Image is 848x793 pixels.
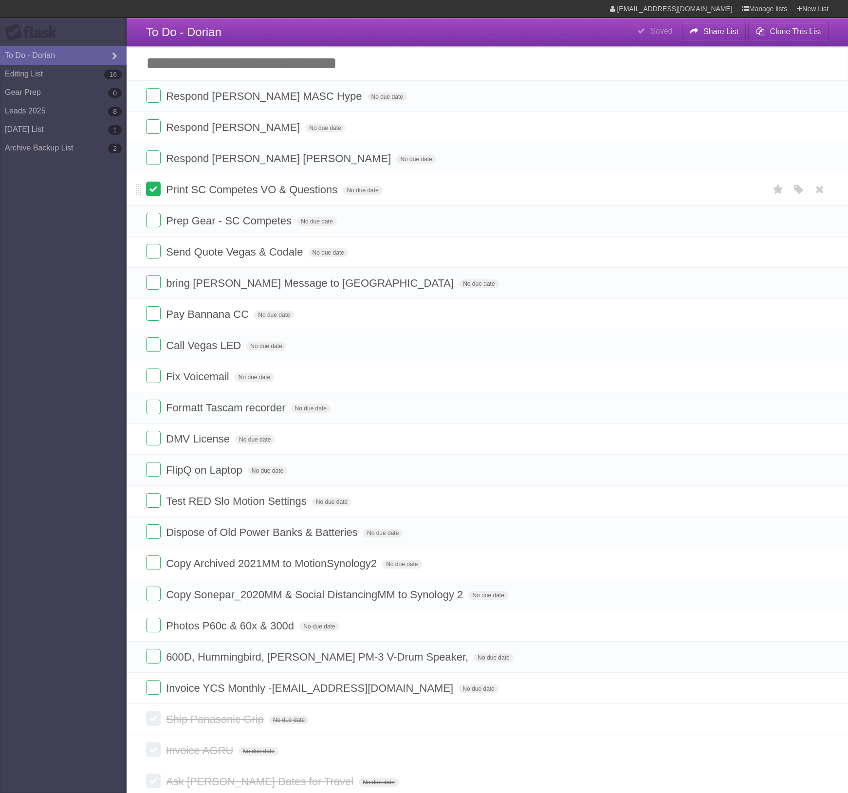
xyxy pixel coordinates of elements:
label: Done [146,462,161,477]
span: No due date [254,311,294,319]
span: No due date [269,716,309,724]
label: Done [146,524,161,539]
span: Print SC Competes VO & Questions [166,184,340,196]
b: 1 [108,125,122,135]
span: No due date [363,529,403,537]
span: Test RED Slo Motion Settings [166,495,309,507]
label: Done [146,618,161,632]
label: Done [146,88,161,103]
span: Photos P60c & 60x & 300d [166,620,296,632]
label: Star task [769,182,788,198]
span: No due date [396,155,436,164]
span: DMV License [166,433,232,445]
span: Dispose of Old Power Banks & Batteries [166,526,360,538]
span: Copy Sonepar_2020MM & Social DistancingMM to Synology 2 [166,589,465,601]
span: Respond [PERSON_NAME] [PERSON_NAME] [166,152,393,165]
label: Done [146,400,161,414]
span: Ship Panasonic Grip [166,713,266,725]
span: Call Vegas LED [166,339,243,351]
label: Done [146,649,161,664]
span: No due date [297,217,336,226]
span: Formatt Tascam recorder [166,402,288,414]
span: Send Quote Vegas & Codale [166,246,305,258]
span: No due date [382,560,422,569]
span: No due date [248,466,287,475]
label: Done [146,150,161,165]
span: No due date [235,435,275,444]
div: Flask [5,24,63,41]
span: No due date [309,248,348,257]
span: No due date [299,622,339,631]
span: FlipQ on Laptop [166,464,245,476]
span: No due date [468,591,508,600]
b: 2 [108,144,122,153]
label: Done [146,337,161,352]
span: No due date [343,186,382,195]
span: No due date [235,373,274,382]
label: Done [146,680,161,695]
span: No due date [474,653,513,662]
b: 16 [104,70,122,79]
label: Done [146,306,161,321]
span: To Do - Dorian [146,25,221,38]
label: Done [146,369,161,383]
button: Share List [682,23,746,40]
label: Done [146,555,161,570]
b: 8 [108,107,122,116]
span: No due date [459,279,498,288]
span: No due date [368,92,407,101]
span: Pay Bannana CC [166,308,251,320]
label: Done [146,742,161,757]
span: No due date [312,498,351,506]
span: Copy Archived 2021MM to MotionSynology2 [166,557,379,570]
label: Done [146,213,161,227]
span: Fix Voicemail [166,370,232,383]
span: Invoice AGRU [166,744,236,756]
label: Done [146,244,161,258]
label: Done [146,119,161,134]
label: Done [146,587,161,601]
button: Clone This List [748,23,829,40]
b: Clone This List [770,27,821,36]
label: Done [146,774,161,788]
span: No due date [291,404,331,413]
span: 600D, Hummingbird, [PERSON_NAME] PM-3 V-Drum Speaker, [166,651,471,663]
span: Prep Gear - SC Competes [166,215,294,227]
span: Respond [PERSON_NAME] MASC Hype [166,90,364,102]
span: bring [PERSON_NAME] Message to [GEOGRAPHIC_DATA] [166,277,456,289]
span: Ask [PERSON_NAME] Dates for Travel [166,775,356,788]
label: Done [146,275,161,290]
span: Respond [PERSON_NAME] [166,121,302,133]
span: No due date [239,747,278,756]
span: No due date [359,778,398,787]
label: Done [146,182,161,196]
b: Saved [650,27,672,35]
b: 0 [108,88,122,98]
b: Share List [703,27,738,36]
span: Invoice YCS Monthly - [EMAIL_ADDRESS][DOMAIN_NAME] [166,682,456,694]
label: Done [146,711,161,726]
label: Done [146,431,161,445]
label: Done [146,493,161,508]
span: No due date [305,124,345,132]
span: No due date [459,684,498,693]
span: No due date [246,342,286,350]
